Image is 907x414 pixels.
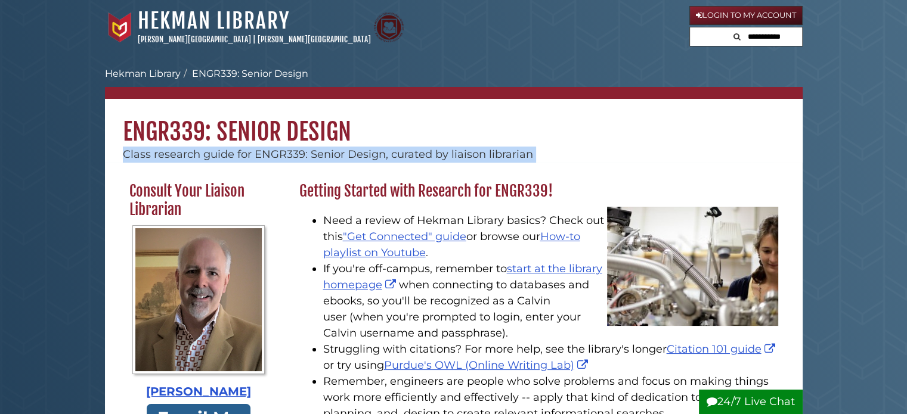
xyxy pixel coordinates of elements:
img: Calvin Theological Seminary [374,13,404,42]
li: Struggling with citations? For more help, see the library's longer or try using [323,341,778,373]
nav: breadcrumb [105,67,803,99]
h2: Getting Started with Research for ENGR339! [293,182,784,201]
a: ENGR339: Senior Design [192,68,308,79]
a: start at the library homepage [323,262,602,291]
a: Login to My Account [689,6,803,25]
a: Citation 101 guide [667,343,778,356]
li: Need a review of Hekman Library basics? Check out this or browse our . [323,213,778,261]
div: [PERSON_NAME] [129,383,268,401]
a: Hekman Library [105,68,181,79]
img: Profile Photo [132,225,264,374]
li: If you're off-campus, remember to when connecting to databases and ebooks, so you'll be recognize... [323,261,778,341]
span: Class research guide for ENGR339: Senior Design, curated by liaison librarian [123,148,533,161]
h1: ENGR339: Senior Design [105,99,803,147]
img: Calvin University [105,13,135,42]
button: 24/7 Live Chat [699,390,803,414]
a: [PERSON_NAME][GEOGRAPHIC_DATA] [258,35,371,44]
button: Search [730,27,744,43]
a: Hekman Library [138,8,290,34]
h2: Consult Your Liaison Librarian [123,182,274,219]
a: How-to playlist on Youtube [323,230,580,259]
a: Profile Photo [PERSON_NAME] [129,225,268,401]
span: | [253,35,256,44]
i: Search [733,33,741,41]
a: "Get Connected" guide [343,230,466,243]
a: [PERSON_NAME][GEOGRAPHIC_DATA] [138,35,251,44]
a: Purdue's OWL (Online Writing Lab) [384,359,591,372]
